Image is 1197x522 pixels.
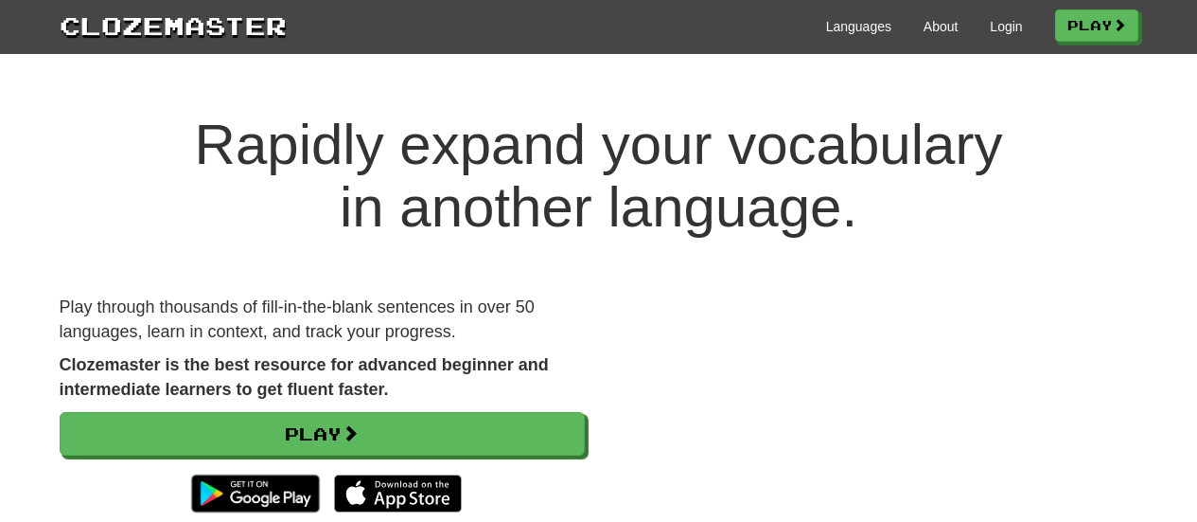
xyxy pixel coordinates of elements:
strong: Clozemaster is the best resource for advanced beginner and intermediate learners to get fluent fa... [60,355,549,399]
img: Get it on Google Play [182,465,328,522]
a: Play [1055,9,1138,42]
p: Play through thousands of fill-in-the-blank sentences in over 50 languages, learn in context, and... [60,296,585,344]
a: Languages [826,17,891,36]
a: Clozemaster [60,8,287,43]
img: Download_on_the_App_Store_Badge_US-UK_135x40-25178aeef6eb6b83b96f5f2d004eda3bffbb37122de64afbaef7... [334,475,462,513]
a: Login [990,17,1022,36]
a: Play [60,412,585,456]
a: About [924,17,959,36]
